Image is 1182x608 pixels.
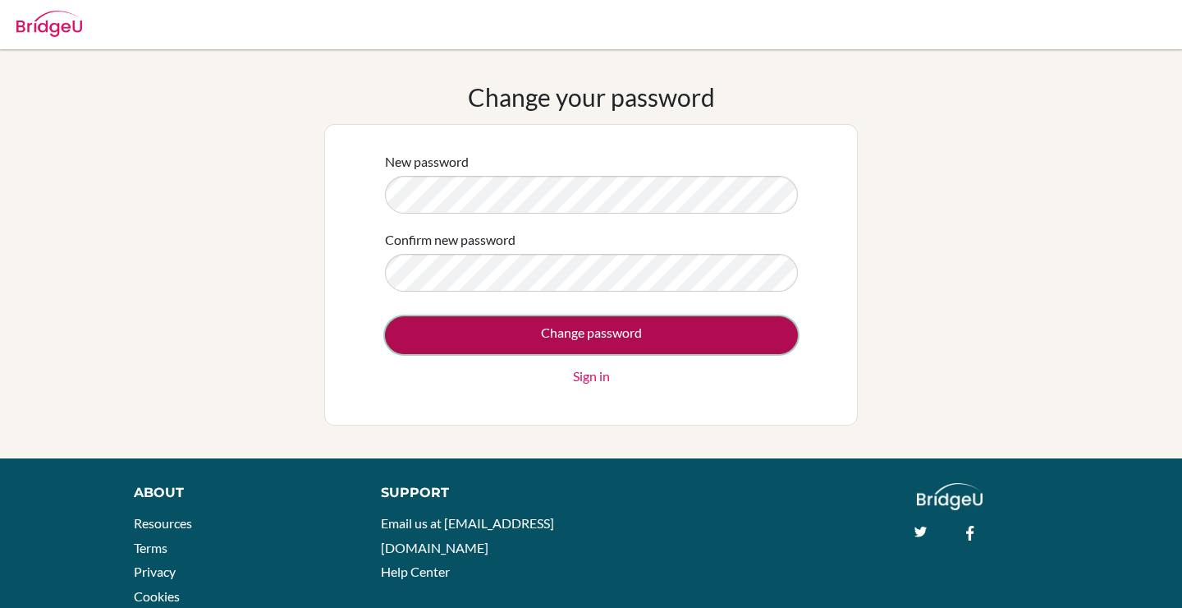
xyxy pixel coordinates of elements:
a: Terms [134,540,167,555]
a: Resources [134,515,192,531]
a: Help Center [381,564,450,579]
div: About [134,483,344,503]
h1: Change your password [468,82,715,112]
a: Privacy [134,564,176,579]
label: Confirm new password [385,230,515,250]
a: Email us at [EMAIL_ADDRESS][DOMAIN_NAME] [381,515,554,555]
a: Sign in [573,366,610,386]
input: Change password [385,316,798,354]
div: Support [381,483,575,503]
a: Cookies [134,588,180,604]
img: Bridge-U [16,11,82,37]
img: logo_white@2x-f4f0deed5e89b7ecb1c2cc34c3e3d731f90f0f143d5ea2071677605dd97b5244.png [917,483,983,510]
label: New password [385,152,469,172]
